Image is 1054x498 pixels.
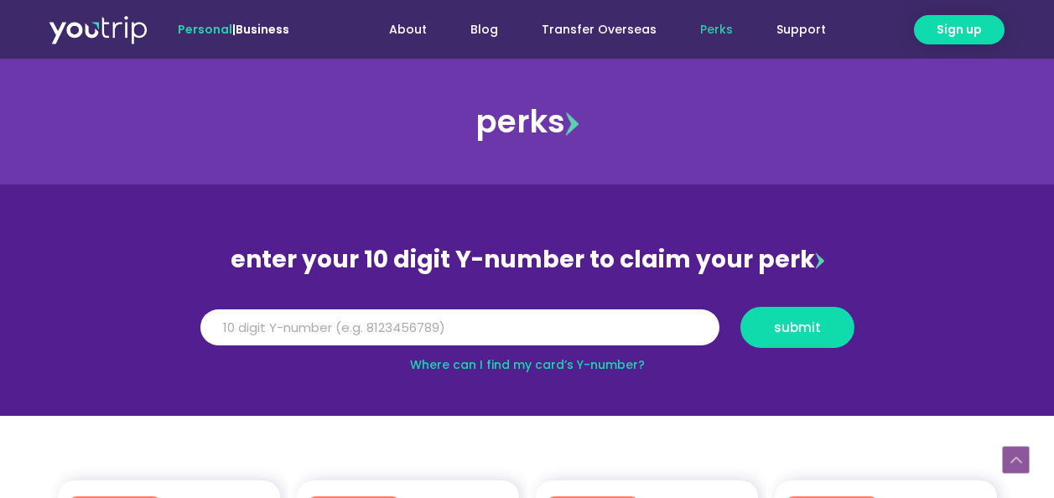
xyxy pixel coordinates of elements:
[178,21,232,38] span: Personal
[740,307,854,348] button: submit
[678,14,755,45] a: Perks
[236,21,289,38] a: Business
[367,14,449,45] a: About
[937,21,982,39] span: Sign up
[200,307,854,361] form: Y Number
[774,321,821,334] span: submit
[200,309,719,346] input: 10 digit Y-number (e.g. 8123456789)
[178,21,289,38] span: |
[914,15,1005,44] a: Sign up
[449,14,520,45] a: Blog
[335,14,848,45] nav: Menu
[755,14,848,45] a: Support
[192,238,863,282] div: enter your 10 digit Y-number to claim your perk
[520,14,678,45] a: Transfer Overseas
[410,356,645,373] a: Where can I find my card’s Y-number?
